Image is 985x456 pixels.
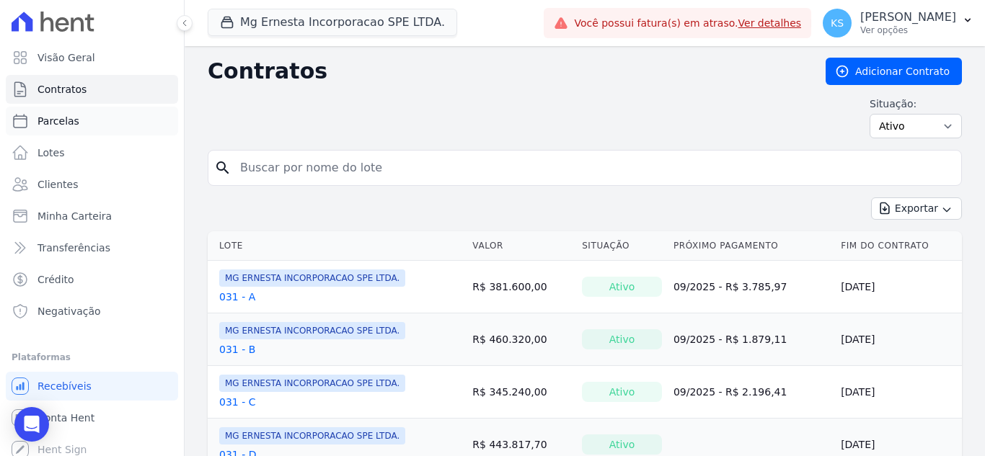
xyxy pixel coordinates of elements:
[467,261,576,313] td: R$ 381.600,00
[673,386,787,398] a: 09/2025 - R$ 2.196,41
[6,403,178,432] a: Conta Hent
[835,231,962,261] th: Fim do Contrato
[219,427,405,444] span: MG ERNESTA INCORPORACAO SPE LTDA.
[582,329,662,349] div: Ativo
[208,231,467,261] th: Lote
[214,159,231,176] i: search
[582,277,662,297] div: Ativo
[208,58,803,84] h2: Contratos
[826,58,962,85] a: Adicionar Contrato
[219,322,405,339] span: MG ERNESTA INCORPORACAO SPE LTDA.
[835,366,962,419] td: [DATE]
[668,231,835,261] th: Próximo Pagamento
[6,265,178,294] a: Crédito
[37,241,110,255] span: Transferências
[6,202,178,231] a: Minha Carteira
[467,366,576,419] td: R$ 345.240,00
[582,434,662,455] div: Ativo
[37,411,94,425] span: Conta Hent
[811,3,985,43] button: KS [PERSON_NAME] Ver opções
[37,209,112,223] span: Minha Carteira
[219,375,405,392] span: MG ERNESTA INCORPORACAO SPE LTDA.
[219,269,405,287] span: MG ERNESTA INCORPORACAO SPE LTDA.
[467,231,576,261] th: Valor
[14,407,49,442] div: Open Intercom Messenger
[37,82,87,97] span: Contratos
[6,75,178,104] a: Contratos
[738,17,802,29] a: Ver detalhes
[6,233,178,262] a: Transferências
[6,43,178,72] a: Visão Geral
[871,197,962,220] button: Exportar
[6,297,178,326] a: Negativação
[574,16,801,31] span: Você possui fatura(s) em atraso.
[673,334,787,345] a: 09/2025 - R$ 1.879,11
[576,231,668,261] th: Situação
[870,97,962,111] label: Situação:
[37,50,95,65] span: Visão Geral
[37,272,74,287] span: Crédito
[6,170,178,199] a: Clientes
[37,304,101,318] span: Negativação
[6,372,178,401] a: Recebíveis
[231,153,955,182] input: Buscar por nome do lote
[37,114,79,128] span: Parcelas
[835,261,962,313] td: [DATE]
[219,342,255,357] a: 031 - B
[860,24,956,36] p: Ver opções
[208,9,457,36] button: Mg Ernesta Incorporacao SPE LTDA.
[6,138,178,167] a: Lotes
[37,177,78,192] span: Clientes
[860,10,956,24] p: [PERSON_NAME]
[831,18,844,28] span: KS
[12,349,172,366] div: Plataformas
[467,313,576,366] td: R$ 460.320,00
[835,313,962,366] td: [DATE]
[6,107,178,135] a: Parcelas
[37,146,65,160] span: Lotes
[582,382,662,402] div: Ativo
[219,395,255,409] a: 031 - C
[37,379,92,393] span: Recebíveis
[219,290,255,304] a: 031 - A
[673,281,787,292] a: 09/2025 - R$ 3.785,97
